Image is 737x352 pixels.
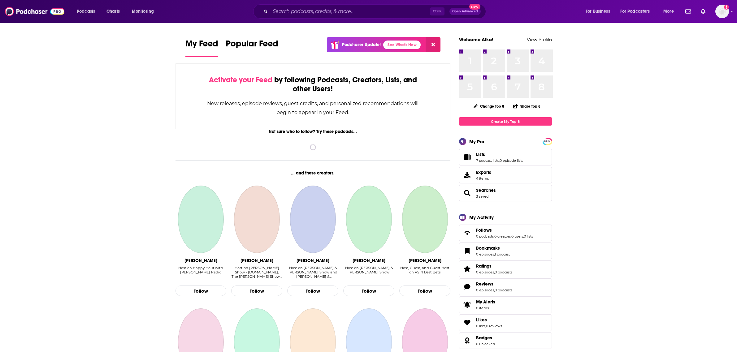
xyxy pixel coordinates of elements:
[452,10,478,13] span: Open Advanced
[476,158,499,163] a: 7 podcast lists
[449,8,481,15] button: Open AdvancedNew
[476,234,494,238] a: 0 podcasts
[476,335,495,341] a: Badges
[459,117,552,126] a: Create My Top 8
[209,75,272,84] span: Activate your Feed
[290,186,336,253] a: Dan Bernstein
[476,187,496,193] span: Searches
[231,266,282,279] div: Host on Alex Jones Show - Infowars.com, The Alex Jones Show - Infowa…, Alex Jones Show Podcast, A...
[459,314,552,331] span: Likes
[715,5,729,18] img: User Profile
[461,264,474,273] a: Ratings
[476,299,495,305] span: My Alerts
[106,7,120,16] span: Charts
[469,214,494,220] div: My Activity
[459,260,552,277] span: Ratings
[476,170,491,175] span: Exports
[184,258,217,263] div: John Hardin
[207,99,419,117] div: New releases, episode reviews, guest credits, and personalized recommendations will begin to appe...
[287,266,338,279] div: Host on [PERSON_NAME] & [PERSON_NAME] Show and [PERSON_NAME] & [PERSON_NAME] Show
[586,7,610,16] span: For Business
[476,281,493,287] span: Reviews
[511,234,511,238] span: ,
[430,7,444,15] span: Ctrl K
[459,167,552,183] a: Exports
[495,288,512,292] a: 0 podcasts
[343,266,394,274] div: Host on [PERSON_NAME] & [PERSON_NAME] Show
[270,6,430,16] input: Search podcasts, credits, & more...
[461,247,474,255] a: Bookmarks
[399,266,450,274] div: Host, Guest, and Guest Host on VSiN Best Bets
[476,317,502,323] a: Likes
[409,258,441,263] div: Wes Reynolds
[383,41,421,49] a: See What's New
[176,266,227,274] div: Host on Happy Hour with [PERSON_NAME] Radio
[241,258,273,263] div: Alex Jones
[476,245,500,251] span: Bookmarks
[128,6,162,16] button: open menu
[207,75,419,93] div: by following Podcasts, Creators, Lists, and other Users!
[461,153,474,161] a: Lists
[715,5,729,18] button: Show profile menu
[544,139,551,144] a: PRO
[470,102,508,110] button: Change Top 8
[476,227,492,233] span: Follows
[495,252,510,256] a: 1 podcast
[459,332,552,349] span: Badges
[476,342,495,346] a: 0 unlocked
[102,6,124,16] a: Charts
[683,6,693,17] a: Show notifications dropdown
[353,258,385,263] div: Marshall Harris
[297,258,329,263] div: Dan Bernstein
[486,324,502,328] a: 0 reviews
[231,285,282,296] button: Follow
[459,225,552,241] span: Follows
[476,252,494,256] a: 0 episodes
[476,194,488,199] a: 3 saved
[459,243,552,259] span: Bookmarks
[494,234,494,238] span: ,
[724,5,729,10] svg: Add a profile image
[476,324,485,328] a: 0 lists
[524,234,533,238] a: 0 lists
[476,152,523,157] a: Lists
[461,282,474,291] a: Reviews
[476,317,487,323] span: Likes
[500,158,523,163] a: 0 episode lists
[513,100,541,112] button: Share Top 8
[5,6,64,17] img: Podchaser - Follow, Share and Rate Podcasts
[476,263,512,269] a: Ratings
[461,229,474,237] a: Follows
[715,5,729,18] span: Logged in as AlkaNara
[287,285,338,296] button: Follow
[511,234,523,238] a: 0 users
[461,171,474,179] span: Exports
[176,285,227,296] button: Follow
[495,270,512,274] a: 0 podcasts
[459,296,552,313] a: My Alerts
[476,263,492,269] span: Ratings
[459,36,493,42] a: Welcome Alka!
[176,129,451,134] div: Not sure who to follow? Try these podcasts...
[176,170,451,176] div: ... and these creators.
[461,318,474,327] a: Likes
[476,176,491,181] span: 4 items
[399,285,450,296] button: Follow
[659,6,682,16] button: open menu
[698,6,708,17] a: Show notifications dropdown
[185,38,218,57] a: My Feed
[476,152,485,157] span: Lists
[469,139,484,144] div: My Pro
[459,278,552,295] span: Reviews
[616,6,659,16] button: open menu
[77,7,95,16] span: Podcasts
[476,245,510,251] a: Bookmarks
[469,4,480,10] span: New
